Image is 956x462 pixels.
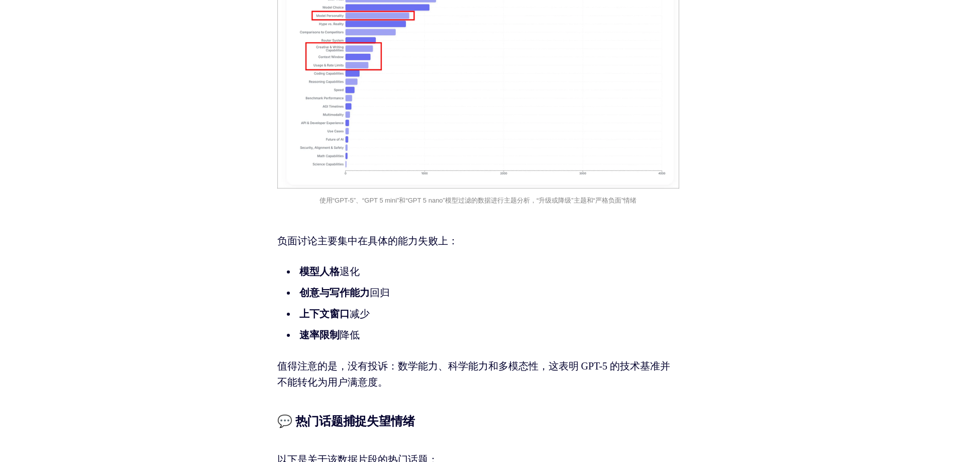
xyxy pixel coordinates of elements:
[299,308,350,319] font: 上下文窗口
[350,308,370,319] font: 减少
[370,287,390,298] font: 回归
[277,360,671,388] font: 值得注意的是，没有投诉：数学能力、科学能力和多模态性，这表明 GPT-5 的技术基准并不能转化为用户满意度。
[299,287,370,298] font: 创意与写作能力
[299,329,340,340] font: 速率限制
[320,197,637,204] font: 使用“GPT-5”、“GPT 5 mini”和“GPT 5 nano”模型过滤的数据进行主题分析，“升级或降级”主题和“严格负面”情绪
[299,266,340,277] font: 模型人格
[340,266,360,277] font: 退化
[277,235,458,246] font: 负面讨论主要集中在具体的能力失败上：
[340,329,360,340] font: 降低
[277,414,415,428] font: 💬 热门话题捕捉失望情绪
